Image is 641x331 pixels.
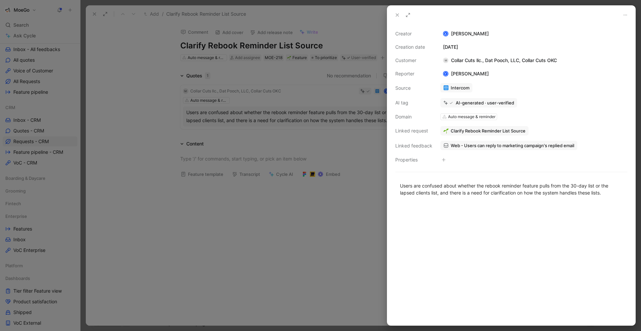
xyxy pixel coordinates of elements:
[395,30,432,38] div: Creator
[440,83,472,92] a: Intercom
[443,128,449,133] img: 🌱
[443,58,448,63] div: M
[395,127,432,135] div: Linked request
[395,84,432,92] div: Source
[395,113,432,121] div: Domain
[440,70,491,78] div: [PERSON_NAME]
[395,70,432,78] div: Reporter
[444,32,448,36] div: A
[440,56,560,64] div: Collar Cuts llc., Dat Pooch, LLC, Collar Cuts OKC
[456,100,514,106] div: AI-generated · user-verified
[440,43,627,51] div: [DATE]
[440,30,627,38] div: [PERSON_NAME]
[395,99,432,107] div: AI tag
[395,56,432,64] div: Customer
[444,72,448,76] div: Y
[440,126,528,135] button: 🌱Clarify Rebook Reminder List Source
[451,128,525,134] span: Clarify Rebook Reminder List Source
[448,113,495,120] div: Auto message & reminder
[440,141,577,150] a: Web - Users can reply to marketing campaign's replied email
[400,182,623,196] div: Users are confused about whether the rebook reminder feature pulls from the 30-day list or the la...
[451,142,574,148] span: Web - Users can reply to marketing campaign's replied email
[395,142,432,150] div: Linked feedback
[395,43,432,51] div: Creation date
[395,156,432,164] div: Properties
